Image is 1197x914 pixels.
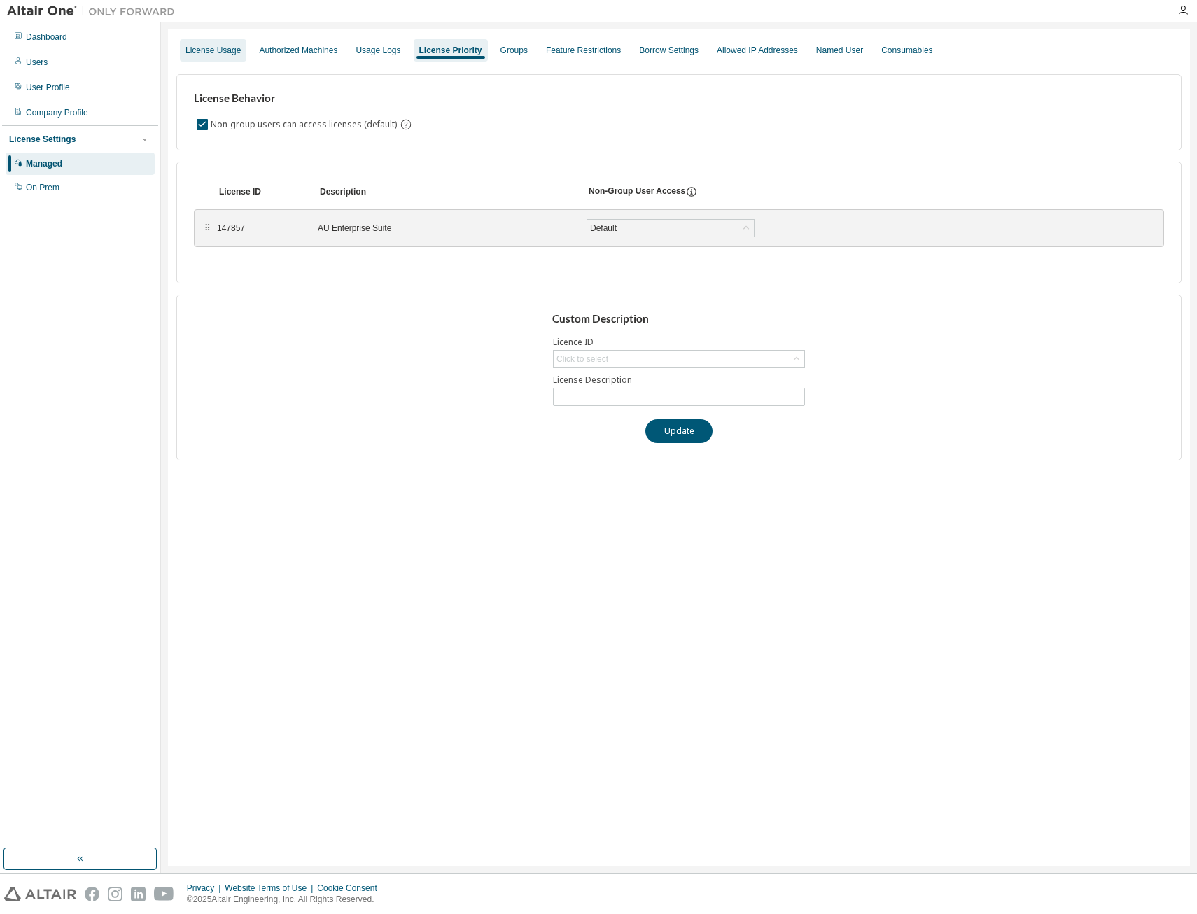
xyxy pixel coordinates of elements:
img: altair_logo.svg [4,887,76,901]
div: Feature Restrictions [546,45,621,56]
div: License ID [219,186,303,197]
div: Description [320,186,572,197]
div: Named User [816,45,863,56]
div: Authorized Machines [259,45,337,56]
div: Click to select [554,351,804,367]
h3: License Behavior [194,92,410,106]
div: Click to select [556,353,608,365]
label: License Description [553,374,805,386]
div: ⠿ [203,223,211,234]
div: Usage Logs [356,45,400,56]
div: License Settings [9,134,76,145]
div: AU Enterprise Suite [318,223,570,234]
div: User Profile [26,82,70,93]
div: License Usage [185,45,241,56]
div: Borrow Settings [639,45,699,56]
button: Update [645,419,713,443]
div: Allowed IP Addresses [717,45,798,56]
img: youtube.svg [154,887,174,901]
div: Non-Group User Access [589,185,685,198]
div: On Prem [26,182,59,193]
img: Altair One [7,4,182,18]
img: linkedin.svg [131,887,146,901]
div: Privacy [187,883,225,894]
div: Website Terms of Use [225,883,317,894]
div: Users [26,57,48,68]
div: License Priority [419,45,482,56]
label: Non-group users can access licenses (default) [211,116,400,133]
img: facebook.svg [85,887,99,901]
div: Company Profile [26,107,88,118]
label: Licence ID [553,337,805,348]
h3: Custom Description [552,312,806,326]
div: Default [588,220,619,236]
div: Default [587,220,754,237]
div: Cookie Consent [317,883,385,894]
div: 147857 [217,223,301,234]
div: Managed [26,158,62,169]
div: Dashboard [26,31,67,43]
img: instagram.svg [108,887,122,901]
div: Consumables [881,45,932,56]
div: Groups [500,45,528,56]
svg: By default any user not assigned to any group can access any license. Turn this setting off to di... [400,118,412,131]
p: © 2025 Altair Engineering, Inc. All Rights Reserved. [187,894,386,906]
